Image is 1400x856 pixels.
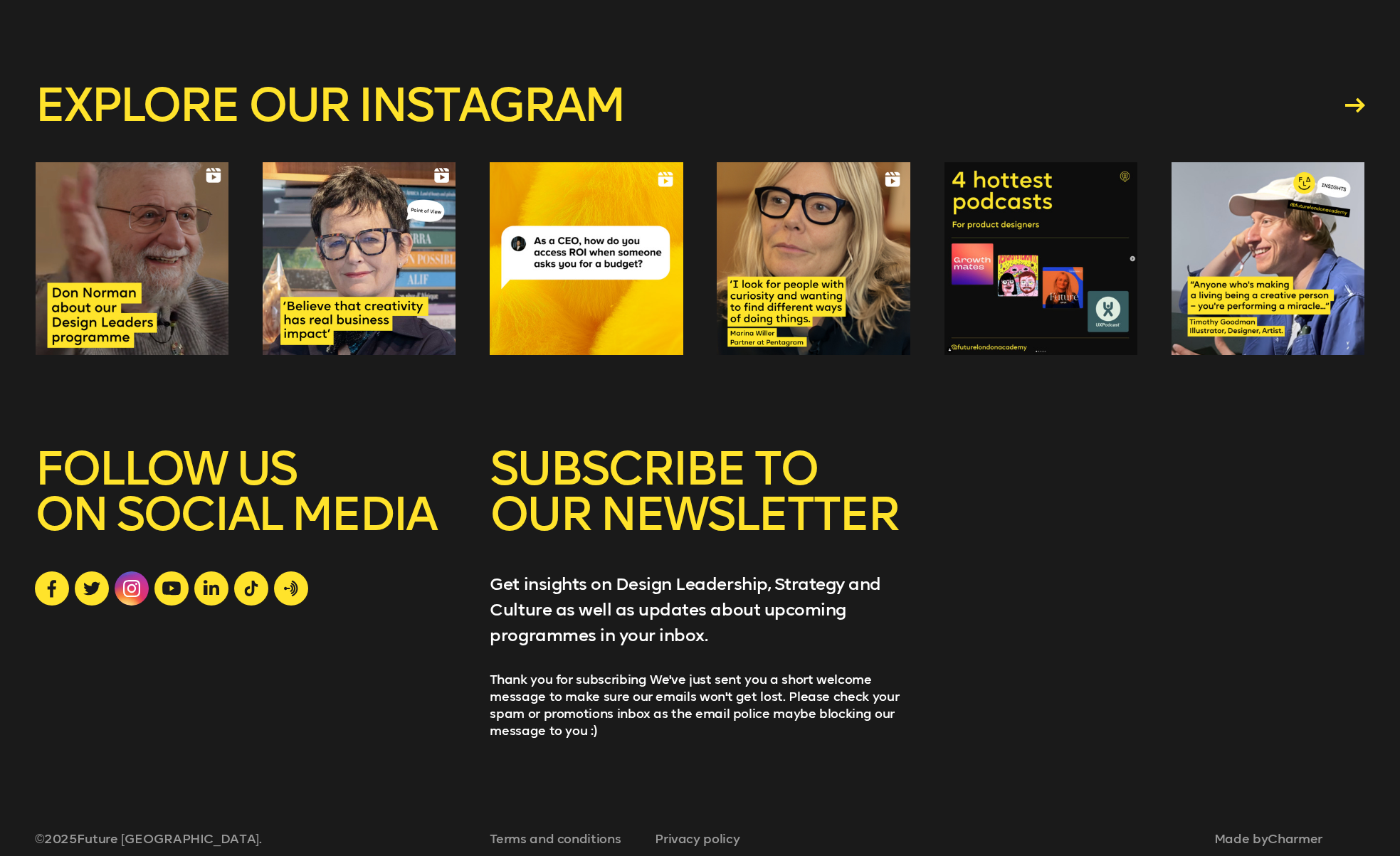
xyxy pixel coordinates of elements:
[490,671,902,739] div: Thank you for subscribing‌ We've just sent you a short welcome message to make sure our emails wo...
[1268,831,1322,847] a: Charmer
[490,831,621,847] a: Terms and conditions
[490,571,902,648] p: Get insights on Design Leadership, Strategy and Culture as well as updates about upcoming program...
[490,446,902,571] h5: SUBSCRIBE TO OUR NEWSLETTER
[35,831,295,847] span: © 2025 Future [GEOGRAPHIC_DATA].
[35,446,455,571] h5: FOLLOW US ON SOCIAL MEDIA
[655,831,740,847] a: Privacy policy
[1214,831,1322,847] span: Made by
[35,83,1365,128] a: Explore our instagram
